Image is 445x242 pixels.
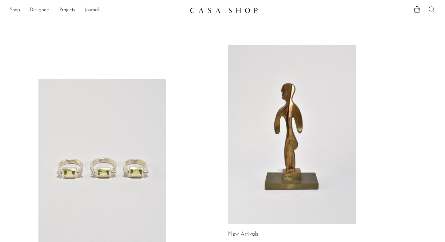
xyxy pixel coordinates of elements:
[85,6,99,14] a: Journal
[30,6,50,14] a: Designers
[59,6,75,14] a: Projects
[10,6,20,14] a: Shop
[10,5,185,15] ul: NEW HEADER MENU
[228,232,258,237] a: New Arrivals
[10,5,185,15] nav: Desktop navigation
